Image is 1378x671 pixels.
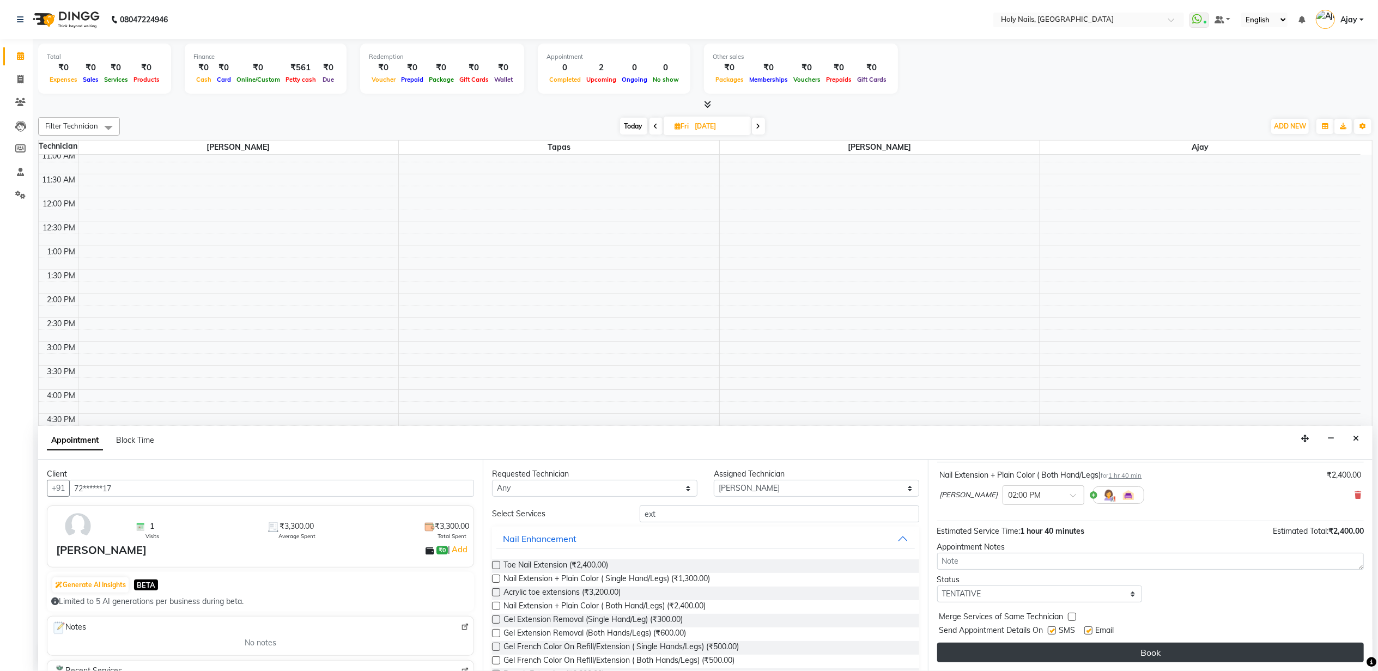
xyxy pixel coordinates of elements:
[713,62,746,74] div: ₹0
[940,490,998,501] span: [PERSON_NAME]
[120,4,168,35] b: 08047224946
[620,118,647,135] span: Today
[45,294,78,306] div: 2:00 PM
[503,559,608,573] span: Toe Nail Extension (₹2,400.00)
[78,141,399,154] span: [PERSON_NAME]
[503,614,683,627] span: Gel Extension Removal (Single Hand/Leg) (₹300.00)
[234,76,283,83] span: Online/Custom
[45,270,78,282] div: 1:30 PM
[116,435,154,445] span: Block Time
[547,52,682,62] div: Appointment
[503,655,734,668] span: Gel French Color On Refill/Extension ( Both Hands/Legs) (₹500.00)
[457,76,491,83] span: Gift Cards
[937,541,1364,553] div: Appointment Notes
[283,62,319,74] div: ₹561
[503,627,686,641] span: Gel Extension Removal (Both Hands/Legs) (₹600.00)
[56,542,147,558] div: [PERSON_NAME]
[245,637,276,649] span: No notes
[45,318,78,330] div: 2:30 PM
[746,62,791,74] div: ₹0
[283,76,319,83] span: Petty cash
[193,62,214,74] div: ₹0
[62,510,94,542] img: avatar
[47,52,162,62] div: Total
[937,643,1364,662] button: Book
[939,625,1043,638] span: Send Appointment Details On
[51,596,470,607] div: Limited to 5 AI generations per business during beta.
[692,118,746,135] input: 2025-09-05
[1327,469,1361,481] div: ₹2,400.00
[47,468,474,480] div: Client
[39,141,78,152] div: Technician
[450,543,469,556] a: Add
[426,62,457,74] div: ₹0
[45,390,78,401] div: 4:00 PM
[823,62,854,74] div: ₹0
[101,62,131,74] div: ₹0
[150,521,154,532] span: 1
[939,611,1064,625] span: Merge Services of Same Technician
[45,121,98,130] span: Filter Technician
[791,62,823,74] div: ₹0
[398,76,426,83] span: Prepaid
[937,526,1021,536] span: Estimated Service Time:
[41,198,78,210] div: 12:00 PM
[640,505,919,522] input: Search by service name
[193,76,214,83] span: Cash
[438,532,466,540] span: Total Spent
[369,62,398,74] div: ₹0
[448,543,469,556] span: |
[1348,430,1364,447] button: Close
[503,600,706,614] span: Nail Extension + Plain Color ( Both Hand/Legs) (₹2,400.00)
[619,76,650,83] span: Ongoing
[491,62,515,74] div: ₹0
[650,62,682,74] div: 0
[319,62,338,74] div: ₹0
[47,431,103,450] span: Appointment
[280,521,314,532] span: ₹3,300.00
[47,480,70,497] button: +91
[547,76,584,83] span: Completed
[791,76,823,83] span: Vouchers
[398,62,426,74] div: ₹0
[720,141,1040,154] span: [PERSON_NAME]
[193,52,338,62] div: Finance
[1021,526,1085,536] span: 1 hour 40 minutes
[436,546,448,555] span: ₹0
[1316,10,1335,29] img: Ajay
[369,52,515,62] div: Redemption
[584,76,619,83] span: Upcoming
[80,62,101,74] div: ₹0
[713,76,746,83] span: Packages
[45,414,78,425] div: 4:30 PM
[399,141,719,154] span: Tapas
[823,76,854,83] span: Prepaids
[1122,489,1135,502] img: Interior.png
[854,76,889,83] span: Gift Cards
[619,62,650,74] div: 0
[41,222,78,234] div: 12:30 PM
[1273,526,1328,536] span: Estimated Total:
[1340,14,1357,26] span: Ajay
[214,62,234,74] div: ₹0
[278,532,315,540] span: Average Spent
[1040,141,1361,154] span: Ajay
[28,4,102,35] img: logo
[69,480,474,497] input: Search by Name/Mobile/Email/Code
[714,468,919,480] div: Assigned Technician
[1102,489,1115,502] img: Hairdresser.png
[457,62,491,74] div: ₹0
[145,532,159,540] span: Visits
[937,574,1143,585] div: Status
[1328,526,1364,536] span: ₹2,400.00
[1109,472,1142,479] span: 1 hr 40 min
[503,587,621,600] span: Acrylic toe extensions (₹3,200.00)
[131,62,162,74] div: ₹0
[52,577,129,593] button: Generate AI Insights
[503,641,739,655] span: Gel French Color On Refill/Extension ( Single Hands/Legs) (₹500.00)
[47,62,80,74] div: ₹0
[1274,122,1306,130] span: ADD NEW
[1059,625,1076,638] span: SMS
[214,76,234,83] span: Card
[496,529,914,548] button: Nail Enhancement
